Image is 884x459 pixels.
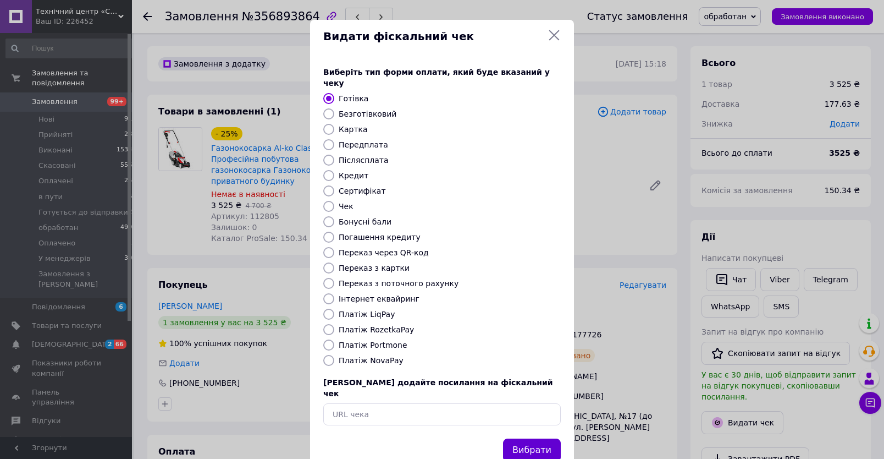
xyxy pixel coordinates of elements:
label: Переказ через QR-код [339,248,429,257]
label: Безготівковий [339,110,396,118]
input: URL чека [323,403,561,425]
label: Погашення кредиту [339,233,421,242]
label: Чек [339,202,353,211]
label: Платіж RozetkaPay [339,325,414,334]
label: Переказ з картки [339,264,410,272]
label: Післясплата [339,156,389,165]
span: Видати фіскальний чек [323,29,543,45]
label: Готівка [339,94,368,103]
span: Виберіть тип форми оплати, який буде вказаний у чеку [323,68,550,88]
label: Платіж LiqPay [339,310,395,319]
span: [PERSON_NAME] додайте посилання на фіскальний чек [323,378,553,398]
label: Переказ з поточного рахунку [339,279,458,288]
label: Сертифікат [339,187,386,195]
label: Кредит [339,171,368,180]
label: Картка [339,125,368,134]
label: Передплата [339,140,388,149]
label: Платіж NovaPay [339,356,404,365]
label: Інтернет еквайринг [339,294,419,303]
label: Бонусні бали [339,217,391,226]
label: Платіж Portmone [339,341,407,349]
